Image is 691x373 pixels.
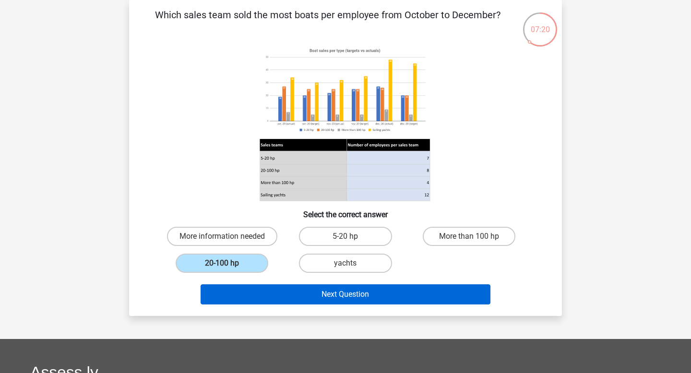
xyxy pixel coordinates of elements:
label: 5-20 hp [299,227,392,246]
div: 07:20 [522,12,558,35]
h6: Select the correct answer [144,202,547,219]
label: 20-100 hp [176,254,268,273]
p: Which sales team sold the most boats per employee from October to December? [144,8,511,36]
label: More than 100 hp [423,227,515,246]
label: More information needed [167,227,277,246]
label: yachts [299,254,392,273]
button: Next Question [201,284,491,304]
